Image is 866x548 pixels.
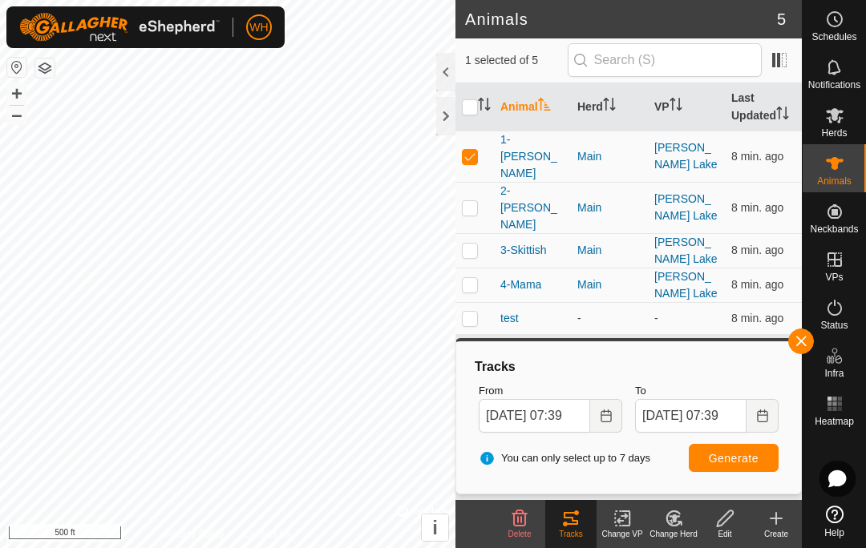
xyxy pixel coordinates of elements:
[811,32,856,42] span: Schedules
[709,452,759,465] span: Generate
[244,527,291,542] a: Contact Us
[810,224,858,234] span: Neckbands
[654,312,658,324] app-display-virtual-paddock-transition: -
[824,528,844,538] span: Help
[500,131,565,182] span: 1-[PERSON_NAME]
[699,528,751,540] div: Edit
[568,43,762,77] input: Search (S)
[577,199,641,216] div: Main
[654,192,718,222] a: [PERSON_NAME] Lake
[577,276,641,293] div: Main
[803,499,866,544] a: Help
[7,84,26,103] button: +
[500,310,519,327] span: test
[635,383,779,399] label: To
[500,242,547,259] span: 3-Skittish
[571,83,648,131] th: Herd
[825,272,843,282] span: VPs
[500,276,541,293] span: 4-Mama
[538,100,551,113] p-sorticon: Activate to sort
[164,527,225,542] a: Privacy Policy
[731,150,783,163] span: Aug 14, 2025 at 7:31 AM
[422,514,448,541] button: i
[590,399,622,433] button: Choose Date
[654,236,718,265] a: [PERSON_NAME] Lake
[603,100,616,113] p-sorticon: Activate to sort
[35,58,55,78] button: Map Layers
[7,58,26,77] button: Reset Map
[820,320,848,330] span: Status
[545,528,597,540] div: Tracks
[689,444,779,472] button: Generate
[465,10,777,29] h2: Animals
[821,128,847,138] span: Herds
[777,7,786,31] span: 5
[670,100,682,113] p-sorticon: Activate to sort
[472,357,785,377] div: Tracks
[577,148,641,165] div: Main
[731,312,783,324] span: Aug 14, 2025 at 7:31 AM
[478,100,491,113] p-sorticon: Activate to sort
[725,83,802,131] th: Last Updated
[808,80,860,90] span: Notifications
[19,13,220,42] img: Gallagher Logo
[654,141,718,171] a: [PERSON_NAME] Lake
[824,369,844,378] span: Infra
[751,528,802,540] div: Create
[817,176,852,186] span: Animals
[479,383,622,399] label: From
[249,19,268,36] span: WH
[815,417,854,426] span: Heatmap
[508,530,532,538] span: Delete
[432,517,438,538] span: i
[731,244,783,256] span: Aug 14, 2025 at 7:31 AM
[500,183,565,233] span: 2-[PERSON_NAME]
[465,52,568,69] span: 1 selected of 5
[479,450,650,466] span: You can only select up to 7 days
[731,201,783,214] span: Aug 14, 2025 at 7:31 AM
[494,83,571,131] th: Animal
[747,399,779,433] button: Choose Date
[648,528,699,540] div: Change Herd
[654,270,718,300] a: [PERSON_NAME] Lake
[577,310,641,327] div: -
[597,528,648,540] div: Change VP
[648,83,725,131] th: VP
[731,278,783,291] span: Aug 14, 2025 at 7:31 AM
[7,105,26,124] button: –
[776,109,789,122] p-sorticon: Activate to sort
[577,242,641,259] div: Main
